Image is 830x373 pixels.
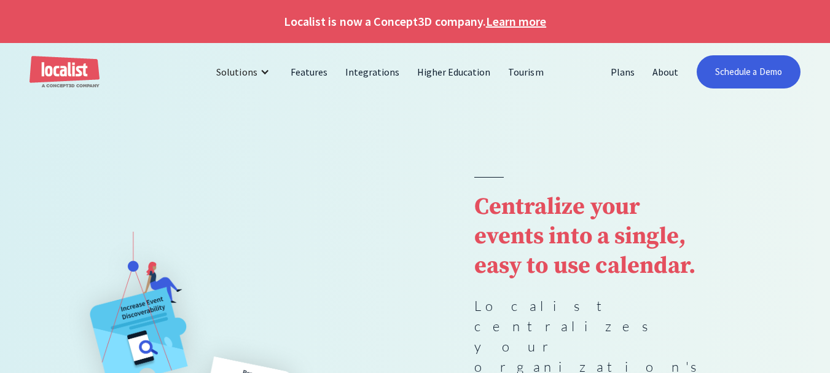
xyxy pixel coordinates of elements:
[207,57,281,87] div: Solutions
[499,57,552,87] a: Tourism
[337,57,409,87] a: Integrations
[644,57,687,87] a: About
[697,55,801,88] a: Schedule a Demo
[216,65,257,79] div: Solutions
[29,56,100,88] a: home
[409,57,500,87] a: Higher Education
[282,57,337,87] a: Features
[474,192,695,281] strong: Centralize your events into a single, easy to use calendar.
[486,12,546,31] a: Learn more
[602,57,644,87] a: Plans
